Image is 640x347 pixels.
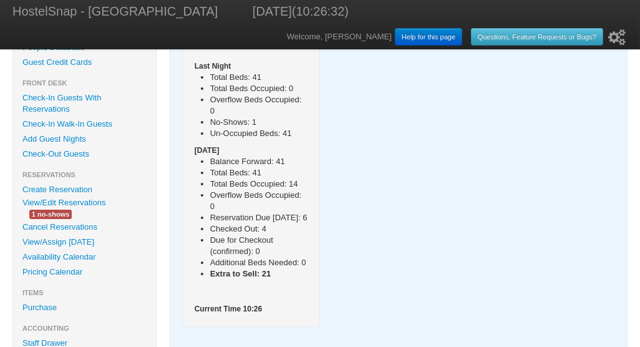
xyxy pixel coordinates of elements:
a: 1 no-shows [20,207,81,220]
a: View/Edit Reservations [13,196,115,209]
a: View/Assign [DATE] [13,235,156,250]
li: Overflow Beds Occupied: 0 [210,190,308,212]
a: Availability Calendar [13,250,156,265]
li: Total Beds: 41 [210,167,308,178]
a: Pricing Calendar [13,265,156,280]
a: Guest Credit Cards [13,55,156,70]
li: Overflow Beds Occupied: 0 [210,94,308,117]
a: Check-In Walk-In Guests [13,117,156,132]
a: Check-In Guests With Reservations [13,90,156,117]
li: No-Shows: 1 [210,117,308,128]
li: Un-Occupied Beds: 41 [210,128,308,139]
li: Additional Beds Needed: 0 [210,257,308,268]
li: Reservations [13,167,156,182]
h5: Current Time 10:26 [195,303,308,315]
a: Add Guest Nights [13,132,156,147]
a: Check-Out Guests [13,147,156,162]
span: 1 no-shows [29,210,72,219]
li: Total Beds Occupied: 0 [210,83,308,94]
li: Total Beds Occupied: 14 [210,178,308,190]
b: Extra to Sell: 21 [210,269,271,278]
a: Purchase [13,300,156,315]
a: Create Reservation [13,182,156,197]
li: Checked Out: 4 [210,223,308,235]
li: Items [13,285,156,300]
h5: Last Night [195,61,308,72]
a: Help for this page [395,28,462,46]
span: (10:26:32) [292,4,349,18]
h5: [DATE] [195,145,308,156]
li: Due for Checkout (confirmed): 0 [210,235,308,257]
i: Setup Wizard [608,29,626,46]
li: Accounting [13,321,156,336]
li: Front Desk [13,76,156,90]
li: Total Beds: 41 [210,72,308,83]
div: Welcome, [PERSON_NAME] [287,25,628,49]
a: Questions, Feature Requests or Bugs? [471,28,603,46]
li: Reservation Due [DATE]: 6 [210,212,308,223]
a: Cancel Reservations [13,220,156,235]
li: Balance Forward: 41 [210,156,308,167]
